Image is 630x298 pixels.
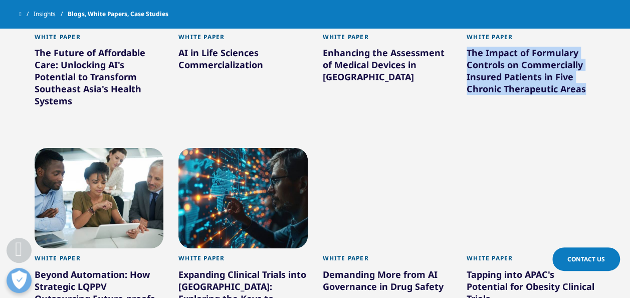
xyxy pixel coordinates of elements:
[323,254,452,268] div: White Paper
[68,5,168,23] span: Blogs, White Papers, Case Studies
[35,47,164,111] div: The Future of Affordable Care: Unlocking AI's Potential to Transform Southeast Asia's Health Systems
[323,27,452,109] a: White Paper Enhancing the Assessment of Medical Devices in [GEOGRAPHIC_DATA]
[552,247,620,271] a: Contact Us
[467,47,596,99] div: The Impact of Formulary Controls on Commercially Insured Patients in Five Chronic Therapeutic Areas
[7,268,32,293] button: Open Preferences
[178,47,308,75] div: AI in Life Sciences Commercialization
[323,33,452,47] div: White Paper
[35,254,164,268] div: White Paper
[178,254,308,268] div: White Paper
[323,268,452,296] div: Demanding More from AI Governance in Drug Safety
[178,27,308,97] a: White Paper AI in Life Sciences Commercialization
[467,254,596,268] div: White Paper
[567,255,605,263] span: Contact Us
[467,27,596,121] a: White Paper The Impact of Formulary Controls on Commercially Insured Patients in Five Chronic The...
[35,27,164,133] a: White Paper The Future of Affordable Care: Unlocking AI's Potential to Transform Southeast Asia's...
[467,33,596,47] div: White Paper
[323,47,452,87] div: Enhancing the Assessment of Medical Devices in [GEOGRAPHIC_DATA]
[178,33,308,47] div: White Paper
[35,33,164,47] div: White Paper
[34,5,68,23] a: Insights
